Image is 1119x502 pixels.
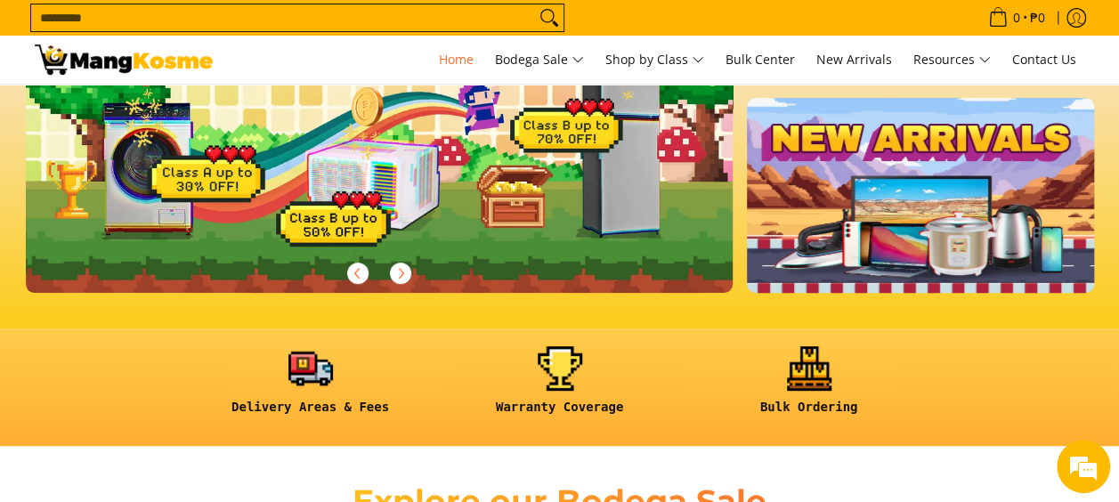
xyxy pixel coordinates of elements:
button: Previous [338,254,377,293]
span: 0 [1010,12,1023,24]
a: <h6><strong>Warranty Coverage</strong></h6> [444,346,676,429]
a: <h6><strong>Bulk Ordering</strong></h6> [693,346,925,429]
a: Contact Us [1003,36,1085,84]
span: Contact Us [1012,51,1076,68]
img: Mang Kosme: Your Home Appliances Warehouse Sale Partner! [35,45,213,75]
span: Home [439,51,474,68]
a: <h6><strong>Delivery Areas & Fees</strong></h6> [195,346,426,429]
a: Resources [904,36,1000,84]
button: Next [381,254,420,293]
span: Bodega Sale [495,49,584,71]
span: Shop by Class [605,49,704,71]
nav: Main Menu [231,36,1085,84]
button: Search [535,4,564,31]
a: New Arrivals [807,36,901,84]
span: • [983,8,1050,28]
span: New Arrivals [816,51,892,68]
a: Bodega Sale [486,36,593,84]
span: Bulk Center [726,51,795,68]
span: Resources [913,49,991,71]
a: Bulk Center [717,36,804,84]
span: ₱0 [1027,12,1048,24]
a: Home [430,36,482,84]
a: Shop by Class [596,36,713,84]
